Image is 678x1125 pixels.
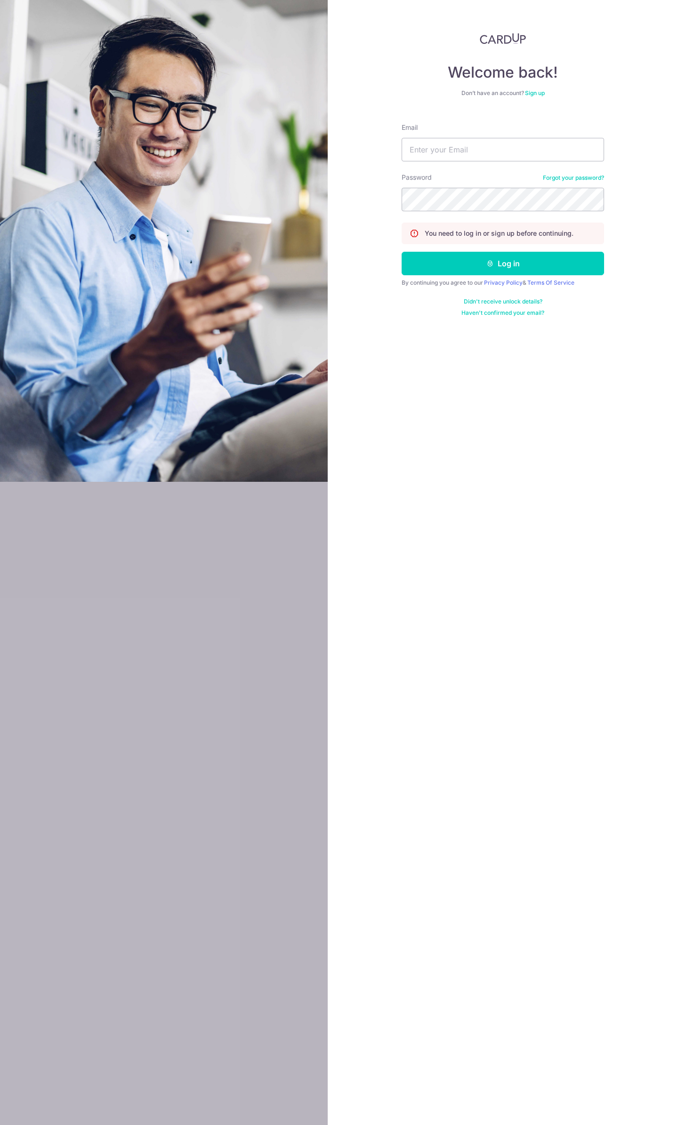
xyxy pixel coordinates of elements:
label: Email [402,123,418,132]
h4: Welcome back! [402,63,604,82]
div: By continuing you agree to our & [402,279,604,287]
a: Sign up [525,89,545,96]
a: Haven't confirmed your email? [461,309,544,317]
label: Password [402,173,432,182]
button: Log in [402,252,604,275]
input: Enter your Email [402,138,604,161]
a: Terms Of Service [527,279,574,286]
a: Forgot your password? [543,174,604,182]
div: Don’t have an account? [402,89,604,97]
img: CardUp Logo [480,33,526,44]
p: You need to log in or sign up before continuing. [425,229,573,238]
a: Privacy Policy [484,279,523,286]
a: Didn't receive unlock details? [464,298,542,305]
